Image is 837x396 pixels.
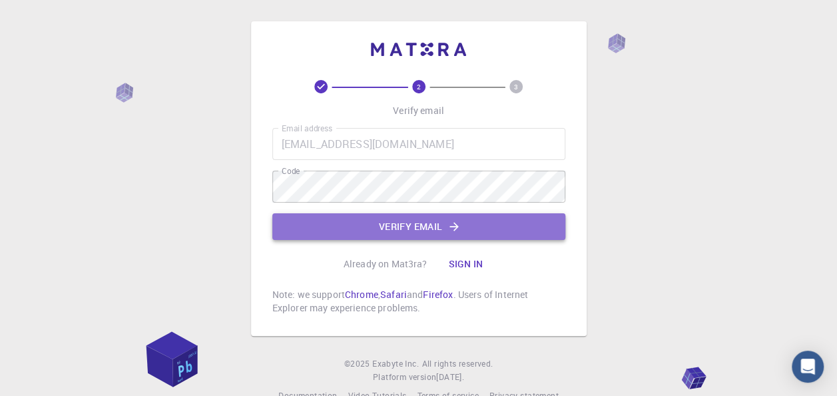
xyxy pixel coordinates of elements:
span: [DATE] . [436,371,464,382]
text: 3 [514,82,518,91]
p: Note: we support , and . Users of Internet Explorer may experience problems. [272,288,565,315]
text: 2 [417,82,421,91]
a: Chrome [345,288,378,301]
a: Safari [380,288,407,301]
label: Email address [282,123,332,134]
button: Verify email [272,213,565,240]
a: [DATE]. [436,371,464,384]
span: Platform version [373,371,436,384]
button: Sign in [437,251,493,277]
a: Firefox [423,288,453,301]
span: © 2025 [344,357,372,371]
span: Exabyte Inc. [372,358,419,369]
span: All rights reserved. [421,357,493,371]
p: Already on Mat3ra? [344,257,427,271]
div: Open Intercom Messenger [792,351,824,383]
p: Verify email [393,104,444,117]
label: Code [282,165,300,177]
a: Exabyte Inc. [372,357,419,371]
